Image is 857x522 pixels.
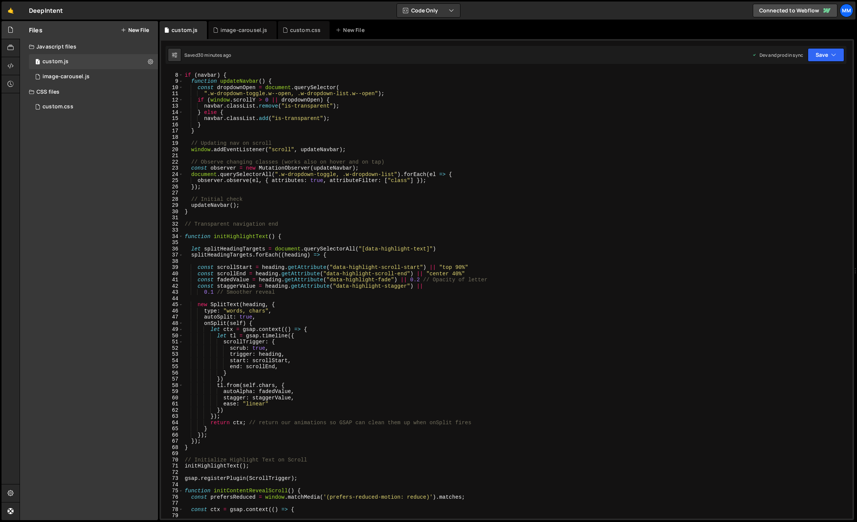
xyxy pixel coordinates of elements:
div: 28 [161,196,183,203]
div: 69 [161,451,183,457]
div: 65 [161,426,183,432]
div: 70 [161,457,183,463]
div: 62 [161,407,183,414]
div: 53 [161,351,183,358]
div: 67 [161,438,183,445]
div: 59 [161,388,183,395]
div: custom.js [172,26,198,34]
div: 46 [161,308,183,314]
div: 45 [161,302,183,308]
h2: Files [29,26,43,34]
div: CSS files [20,84,158,99]
div: 73 [161,475,183,482]
div: custom.css [43,103,73,110]
div: image-carousel.js [220,26,267,34]
div: 38 [161,258,183,265]
div: 44 [161,296,183,302]
div: Javascript files [20,39,158,54]
div: 49 [161,326,183,333]
div: 30 minutes ago [198,52,231,58]
a: mm [840,4,853,17]
div: 34 [161,234,183,240]
div: 75 [161,488,183,494]
div: 78 [161,507,183,513]
div: 41 [161,277,183,283]
div: 48 [161,320,183,327]
div: 8 [161,72,183,79]
div: 11 [161,91,183,97]
div: 17 [161,128,183,134]
div: 79 [161,513,183,519]
div: 19 [161,140,183,147]
div: 66 [161,432,183,439]
div: 33 [161,227,183,234]
div: 36 [161,246,183,252]
div: Dev and prod in sync [752,52,803,58]
span: 1 [35,59,40,65]
div: 43 [161,289,183,296]
div: Saved [184,52,231,58]
div: 16711/45677.css [29,99,158,114]
div: 61 [161,401,183,407]
div: 22 [161,159,183,165]
div: 39 [161,264,183,271]
a: 🤙 [2,2,20,20]
div: 47 [161,314,183,320]
button: Save [808,48,844,62]
div: 10 [161,85,183,91]
div: 31 [161,215,183,221]
div: 52 [161,345,183,352]
div: custom.css [290,26,321,34]
a: Connected to Webflow [753,4,837,17]
div: 24 [161,171,183,178]
div: 15 [161,115,183,122]
button: New File [121,27,149,33]
button: Code Only [397,4,460,17]
div: 27 [161,190,183,196]
div: 72 [161,469,183,476]
div: 12 [161,97,183,103]
div: 29 [161,202,183,209]
div: 26 [161,184,183,190]
div: 9 [161,78,183,85]
div: 74 [161,482,183,488]
div: 21 [161,153,183,159]
div: 16711/45799.js [29,69,158,84]
div: DeepIntent [29,6,63,15]
div: 56 [161,370,183,376]
div: 68 [161,445,183,451]
div: 13 [161,103,183,109]
div: 25 [161,178,183,184]
div: 16 [161,122,183,128]
div: 58 [161,382,183,389]
div: 37 [161,252,183,258]
div: image-carousel.js [43,73,90,80]
div: 76 [161,494,183,501]
div: New File [336,26,367,34]
div: 16711/45679.js [29,54,158,69]
div: 20 [161,147,183,153]
div: 64 [161,420,183,426]
div: 23 [161,165,183,171]
div: 57 [161,376,183,382]
div: 42 [161,283,183,290]
div: 14 [161,109,183,116]
div: 30 [161,209,183,215]
div: custom.js [43,58,68,65]
div: 71 [161,463,183,469]
div: 50 [161,333,183,339]
div: 35 [161,240,183,246]
div: 32 [161,221,183,228]
div: 51 [161,339,183,345]
div: 63 [161,413,183,420]
div: 60 [161,395,183,401]
div: 40 [161,271,183,277]
div: 18 [161,134,183,141]
div: 55 [161,364,183,370]
div: 77 [161,500,183,507]
div: 54 [161,358,183,364]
